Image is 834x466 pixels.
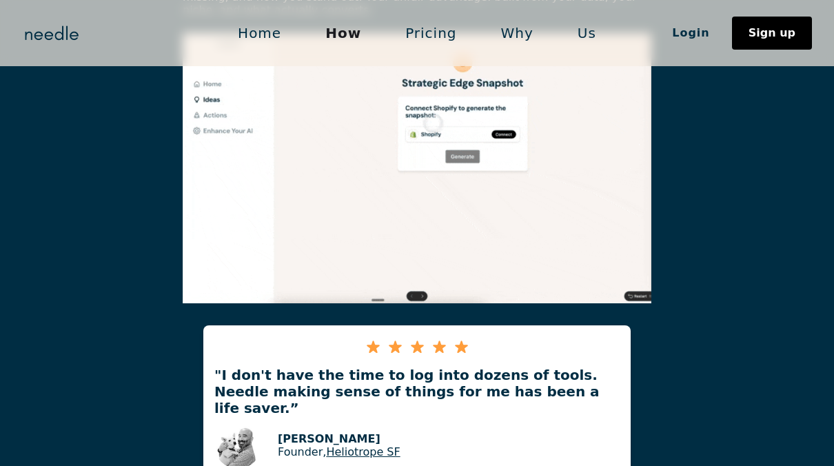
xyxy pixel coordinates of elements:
p: [PERSON_NAME] [278,432,400,445]
p: "I don't have the time to log into dozens of tools. Needle making sense of things for me has been... [203,367,631,416]
p: Founder, [278,445,400,458]
a: Why [479,19,556,48]
a: Heliotrope SF [326,445,400,458]
div: Sign up [749,28,795,39]
a: Pricing [383,19,478,48]
a: Us [556,19,618,48]
a: Sign up [732,17,812,50]
a: How [303,19,383,48]
a: Home [216,19,303,48]
a: Login [650,21,732,45]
